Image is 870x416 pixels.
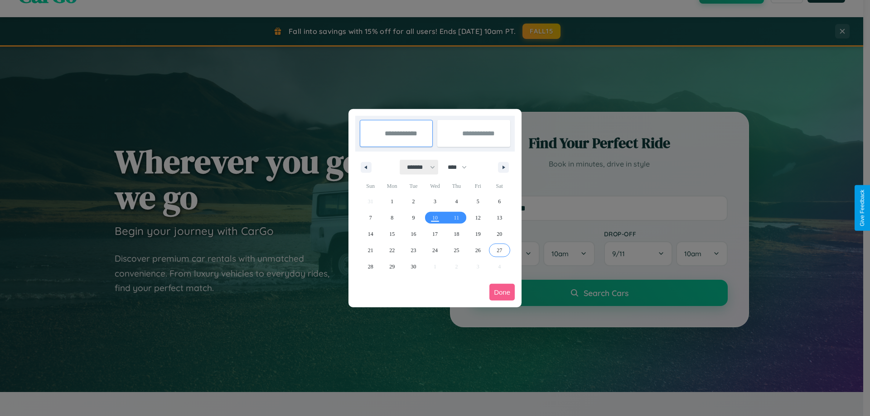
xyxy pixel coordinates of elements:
[411,258,416,275] span: 30
[475,242,481,258] span: 26
[424,242,445,258] button: 24
[432,210,438,226] span: 10
[411,242,416,258] span: 23
[360,179,381,193] span: Sun
[467,193,488,210] button: 5
[489,242,510,258] button: 27
[403,258,424,275] button: 30
[489,210,510,226] button: 13
[412,210,415,226] span: 9
[859,190,865,226] div: Give Feedback
[446,226,467,242] button: 18
[389,258,395,275] span: 29
[360,226,381,242] button: 14
[434,193,436,210] span: 3
[446,193,467,210] button: 4
[424,226,445,242] button: 17
[403,210,424,226] button: 9
[403,179,424,193] span: Tue
[446,179,467,193] span: Thu
[477,193,479,210] span: 5
[403,226,424,242] button: 16
[467,242,488,258] button: 26
[489,179,510,193] span: Sat
[446,210,467,226] button: 11
[360,210,381,226] button: 7
[497,210,502,226] span: 13
[467,210,488,226] button: 12
[475,210,481,226] span: 12
[454,210,459,226] span: 11
[424,193,445,210] button: 3
[389,226,395,242] span: 15
[412,193,415,210] span: 2
[381,242,402,258] button: 22
[454,242,459,258] span: 25
[381,210,402,226] button: 8
[489,193,510,210] button: 6
[403,242,424,258] button: 23
[467,226,488,242] button: 19
[381,193,402,210] button: 1
[432,242,438,258] span: 24
[475,226,481,242] span: 19
[446,242,467,258] button: 25
[498,193,501,210] span: 6
[369,210,372,226] span: 7
[497,242,502,258] span: 27
[411,226,416,242] span: 16
[424,210,445,226] button: 10
[391,193,393,210] span: 1
[424,179,445,193] span: Wed
[391,210,393,226] span: 8
[455,193,458,210] span: 4
[489,284,515,301] button: Done
[467,179,488,193] span: Fri
[497,226,502,242] span: 20
[368,242,373,258] span: 21
[381,179,402,193] span: Mon
[389,242,395,258] span: 22
[403,193,424,210] button: 2
[360,242,381,258] button: 21
[381,258,402,275] button: 29
[368,226,373,242] span: 14
[432,226,438,242] span: 17
[368,258,373,275] span: 28
[360,258,381,275] button: 28
[454,226,459,242] span: 18
[381,226,402,242] button: 15
[489,226,510,242] button: 20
